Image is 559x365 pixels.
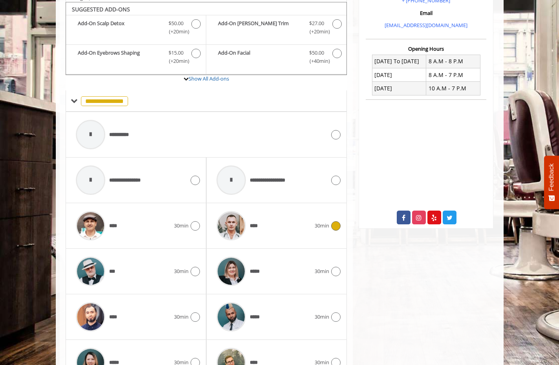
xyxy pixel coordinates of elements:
label: Add-On Scalp Detox [70,19,202,38]
h3: Email [368,10,484,16]
span: (+20min ) [305,28,328,36]
td: 8 A.M - 7 P.M [426,68,480,82]
td: [DATE] To [DATE] [372,55,426,68]
a: Show All Add-ons [189,75,229,82]
span: Feedback [548,163,555,191]
span: $27.00 [309,19,324,28]
span: (+20min ) [164,57,187,65]
span: $50.00 [169,19,183,28]
label: Add-On Facial [210,49,343,67]
label: Add-On Eyebrows Shaping [70,49,202,67]
td: [DATE] [372,68,426,82]
b: SUGGESTED ADD-ONS [72,6,130,13]
span: (+40min ) [305,57,328,65]
a: [EMAIL_ADDRESS][DOMAIN_NAME] [385,22,467,29]
label: Add-On Beard Trim [210,19,343,38]
button: Feedback - Show survey [544,156,559,209]
span: 30min [315,222,329,230]
td: 8 A.M - 8 P.M [426,55,480,68]
span: (+20min ) [164,28,187,36]
span: $15.00 [169,49,183,57]
b: Add-On Facial [218,49,301,65]
span: 30min [315,267,329,275]
td: [DATE] [372,82,426,95]
b: Add-On Eyebrows Shaping [78,49,161,65]
div: The Made Man Haircut Add-onS [66,2,347,75]
span: 30min [174,267,189,275]
b: Add-On [PERSON_NAME] Trim [218,19,301,36]
span: 30min [174,222,189,230]
span: $50.00 [309,49,324,57]
span: 30min [315,313,329,321]
td: 10 A.M - 7 P.M [426,82,480,95]
span: 30min [174,313,189,321]
h3: Opening Hours [366,46,486,51]
b: Add-On Scalp Detox [78,19,161,36]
